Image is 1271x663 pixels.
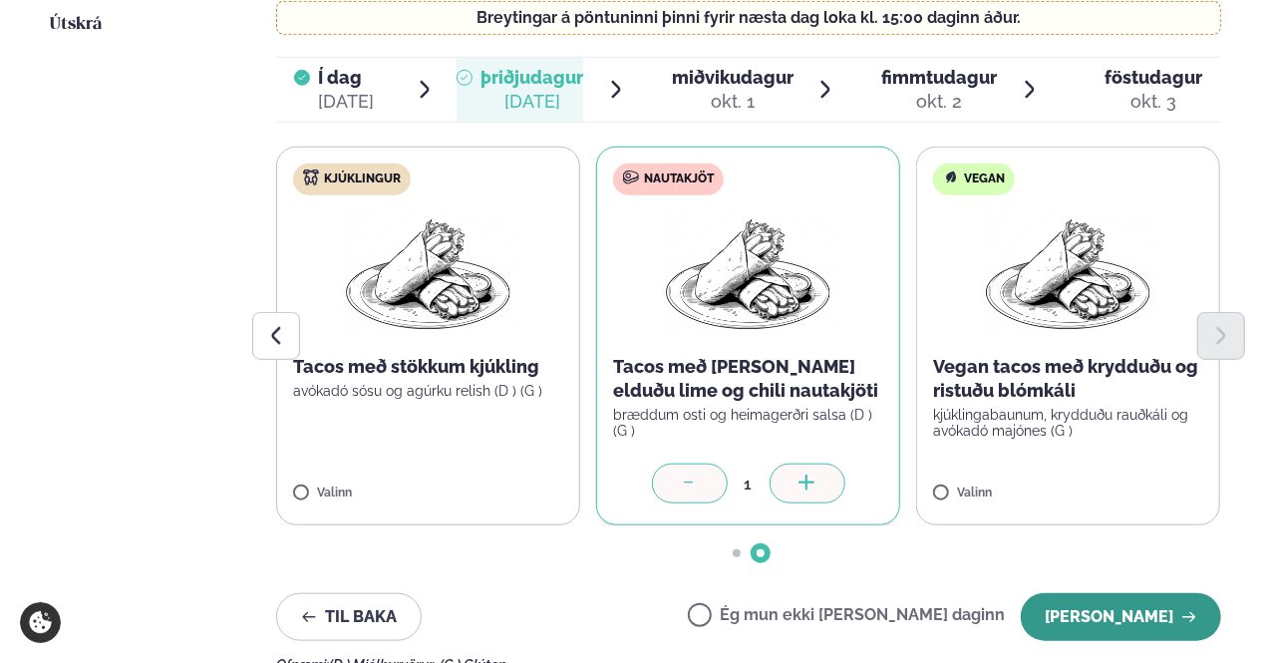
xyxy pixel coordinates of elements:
span: föstudagur [1105,67,1202,88]
div: [DATE] [318,90,374,114]
span: fimmtudagur [881,67,997,88]
a: Cookie settings [20,602,61,643]
span: þriðjudagur [480,67,583,88]
span: Útskrá [50,16,102,33]
img: Wraps.png [661,211,836,339]
img: Wraps.png [341,211,516,339]
div: okt. 1 [672,90,794,114]
img: beef.svg [623,169,639,185]
a: Útskrá [50,13,102,37]
div: okt. 3 [1105,90,1202,114]
span: Go to slide 2 [757,549,765,557]
button: Til baka [276,593,422,641]
img: chicken.svg [303,169,319,185]
p: avókadó sósu og agúrku relish (D ) (G ) [293,383,563,399]
p: Tacos með [PERSON_NAME] elduðu lime og chili nautakjöti [613,355,883,403]
p: bræddum osti og heimagerðri salsa (D ) (G ) [613,407,883,439]
div: [DATE] [480,90,583,114]
img: Vegan.svg [943,169,959,185]
button: Previous slide [252,312,300,360]
button: Next slide [1197,312,1245,360]
p: Vegan tacos með krydduðu og ristuðu blómkáli [933,355,1203,403]
span: Kjúklingur [324,171,401,187]
button: [PERSON_NAME] [1021,593,1221,641]
div: 1 [728,473,770,496]
span: Go to slide 1 [733,549,741,557]
p: kjúklingabaunum, krydduðu rauðkáli og avókadó majónes (G ) [933,407,1203,439]
p: Breytingar á pöntuninni þinni fyrir næsta dag loka kl. 15:00 daginn áður. [297,10,1200,26]
span: Í dag [318,66,374,90]
span: miðvikudagur [672,67,794,88]
span: Vegan [964,171,1005,187]
div: okt. 2 [881,90,997,114]
img: Wraps.png [981,211,1156,339]
p: Tacos með stökkum kjúkling [293,355,563,379]
span: Nautakjöt [644,171,714,187]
